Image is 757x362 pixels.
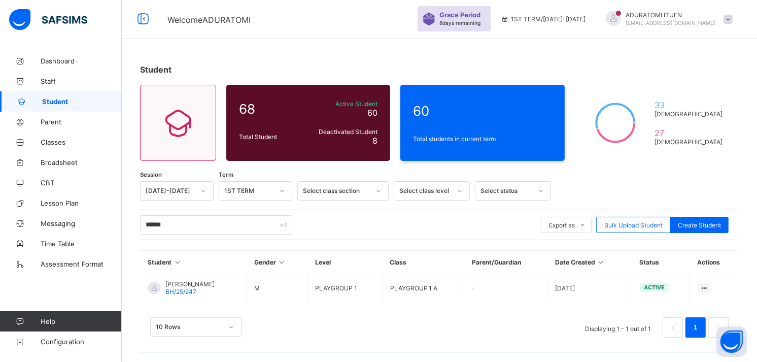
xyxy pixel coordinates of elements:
[708,317,729,338] button: next page
[141,251,247,274] th: Student
[41,317,121,325] span: Help
[464,251,547,274] th: Parent/Guardian
[167,15,251,25] span: Welcome ADURATOMI
[439,11,480,19] span: Grace Period
[547,251,632,274] th: Date Created
[41,57,122,65] span: Dashboard
[236,130,304,143] div: Total Student
[307,274,382,302] td: PLAYGROUP 1
[439,20,480,26] span: 8 days remaining
[41,240,122,248] span: Time Table
[604,221,663,229] span: Bulk Upload Student
[146,187,195,195] div: [DATE]-[DATE]
[41,118,122,126] span: Parent
[41,219,122,227] span: Messaging
[678,221,721,229] span: Create Student
[663,317,683,338] button: prev page
[303,187,370,195] div: Select class section
[596,11,738,27] div: ADURATOMIITUEN
[372,136,377,146] span: 8
[41,338,121,346] span: Configuration
[41,138,122,146] span: Classes
[247,274,307,302] td: M
[382,274,464,302] td: PLAYGROUP 1 A
[140,171,162,178] span: Session
[577,317,659,338] li: Displaying 1 - 1 out of 1
[685,317,706,338] li: 1
[547,274,632,302] td: [DATE]
[597,258,605,266] i: Sort in Ascending Order
[423,13,435,25] img: sticker-purple.71386a28dfed39d6af7621340158ba97.svg
[306,100,377,108] span: Active Student
[9,9,87,30] img: safsims
[632,251,690,274] th: Status
[480,187,532,195] div: Select status
[219,171,233,178] span: Term
[247,251,307,274] th: Gender
[655,138,726,146] span: [DEMOGRAPHIC_DATA]
[382,251,464,274] th: Class
[367,108,377,118] span: 60
[655,128,726,138] span: 27
[278,258,286,266] i: Sort in Ascending Order
[41,77,122,85] span: Staff
[399,187,451,195] div: Select class level
[224,187,273,195] div: 1ST TERM
[239,101,301,117] span: 68
[644,284,665,291] span: active
[41,260,122,268] span: Assessment Format
[413,103,552,119] span: 60
[156,323,223,331] div: 10 Rows
[663,317,683,338] li: 上一页
[626,11,716,19] span: ADURATOMI ITUEN
[690,251,739,274] th: Actions
[165,280,215,288] span: [PERSON_NAME]
[716,326,747,357] button: Open asap
[691,321,700,334] a: 1
[41,199,122,207] span: Lesson Plan
[307,251,382,274] th: Level
[708,317,729,338] li: 下一页
[655,100,726,110] span: 33
[140,64,171,75] span: Student
[626,20,716,26] span: [EMAIL_ADDRESS][DOMAIN_NAME]
[42,97,122,106] span: Student
[655,110,726,118] span: [DEMOGRAPHIC_DATA]
[306,128,377,136] span: Deactivated Student
[174,258,182,266] i: Sort in Ascending Order
[41,158,122,167] span: Broadsheet
[41,179,122,187] span: CBT
[165,288,196,295] span: BH/25/247
[501,15,586,23] span: session/term information
[549,221,575,229] span: Export as
[413,135,552,143] span: Total students in current term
